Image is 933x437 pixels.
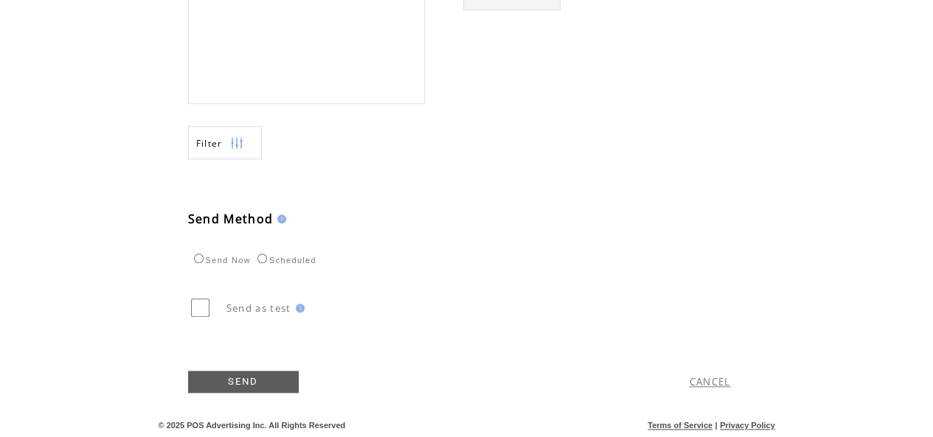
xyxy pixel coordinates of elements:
span: | [715,421,717,430]
span: Show filters [196,137,223,150]
img: filters.png [230,127,243,160]
a: Terms of Service [648,421,712,430]
label: Scheduled [254,256,316,265]
img: help.gif [291,304,305,312]
a: Filter [188,126,262,159]
label: Send Now [190,256,251,265]
a: SEND [188,371,299,393]
img: help.gif [273,214,286,223]
input: Scheduled [257,254,267,263]
span: Send as test [226,301,291,315]
input: Send Now [194,254,204,263]
span: © 2025 POS Advertising Inc. All Rights Reserved [159,421,346,430]
a: Privacy Policy [720,421,775,430]
a: CANCEL [690,375,731,388]
span: Send Method [188,211,274,227]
